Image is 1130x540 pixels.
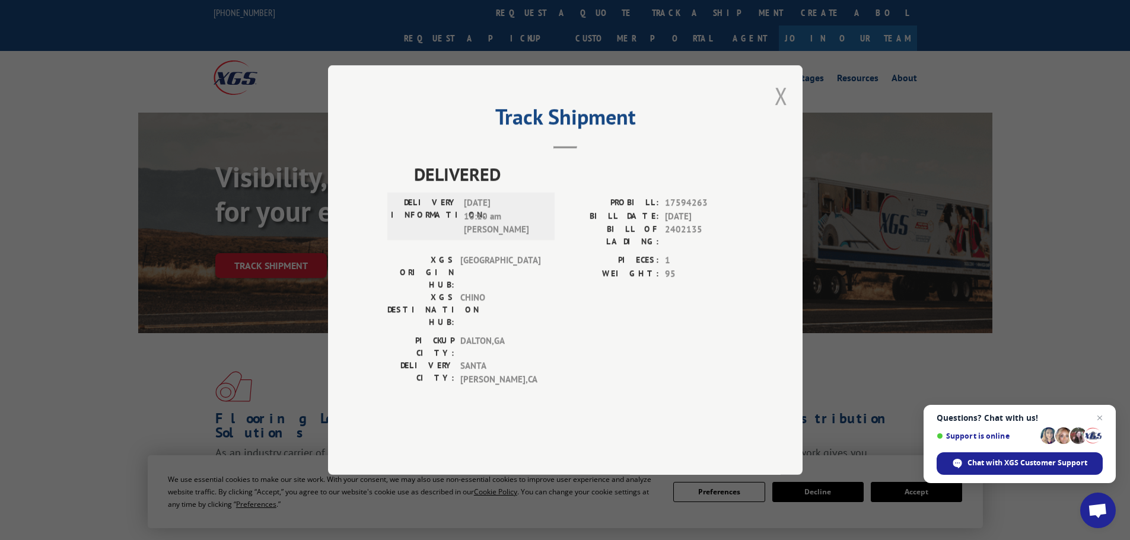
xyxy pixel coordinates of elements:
[460,334,540,359] span: DALTON , GA
[387,254,454,291] label: XGS ORIGIN HUB:
[414,161,743,187] span: DELIVERED
[387,334,454,359] label: PICKUP CITY:
[460,254,540,291] span: [GEOGRAPHIC_DATA]
[665,196,743,210] span: 17594263
[565,210,659,223] label: BILL DATE:
[665,210,743,223] span: [DATE]
[565,196,659,210] label: PROBILL:
[387,108,743,131] h2: Track Shipment
[665,267,743,281] span: 95
[460,359,540,386] span: SANTA [PERSON_NAME] , CA
[460,291,540,328] span: CHINO
[775,80,788,111] button: Close modal
[565,267,659,281] label: WEIGHT:
[665,223,743,248] span: 2402135
[665,254,743,267] span: 1
[565,223,659,248] label: BILL OF LADING:
[937,413,1103,423] span: Questions? Chat with us!
[391,196,458,237] label: DELIVERY INFORMATION:
[1093,411,1107,425] span: Close chat
[387,359,454,386] label: DELIVERY CITY:
[937,432,1036,440] span: Support is online
[464,196,544,237] span: [DATE] 10:10 am [PERSON_NAME]
[937,452,1103,475] div: Chat with XGS Customer Support
[387,291,454,328] label: XGS DESTINATION HUB:
[1080,493,1116,528] div: Open chat
[565,254,659,267] label: PIECES:
[967,458,1087,468] span: Chat with XGS Customer Support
